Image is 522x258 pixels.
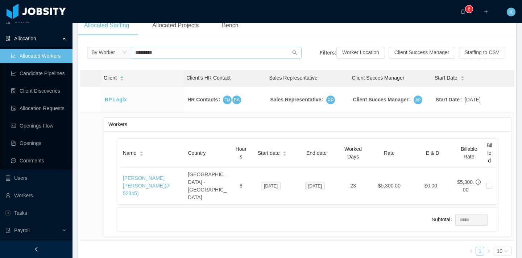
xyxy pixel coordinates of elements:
[457,178,474,194] div: $5,300.00
[11,84,67,98] a: icon: file-searchClient Discoveries
[140,153,144,155] i: icon: caret-down
[468,5,471,13] p: 6
[234,96,240,104] span: BA
[292,50,297,55] i: icon: search
[224,96,230,103] span: FM
[146,15,204,36] div: Allocated Projects
[14,36,36,41] span: Allocation
[465,96,481,104] span: [DATE]
[486,142,492,164] span: Billed
[108,118,507,131] div: Workers
[269,75,317,81] span: Sales Representative
[5,206,67,220] a: icon: profileTasks
[282,150,287,155] div: Sort
[186,75,231,81] span: Client’s HR Contact
[456,214,488,225] input: Subtotal
[120,78,124,80] i: icon: caret-down
[14,227,30,233] span: Payroll
[188,150,206,156] span: Country
[336,47,385,59] button: Worker Location
[509,8,513,16] span: K
[476,247,484,255] a: 1
[5,228,11,233] i: icon: file-protect
[105,97,127,102] a: BP Logix
[236,146,246,160] span: Hours
[504,249,508,254] i: icon: down
[460,78,464,80] i: icon: caret-down
[497,247,502,255] div: 10
[123,50,127,55] i: icon: down
[469,249,473,253] i: icon: left
[344,146,362,160] span: Worked Days
[91,47,115,58] div: By Worker
[11,153,67,168] a: icon: messageComments
[353,97,409,102] strong: Client Succes Manager
[436,97,460,102] strong: Start Date
[270,97,321,102] strong: Sales Representative
[460,9,465,14] i: icon: bell
[11,136,67,150] a: icon: file-textOpenings
[460,75,464,77] i: icon: caret-up
[432,217,455,222] label: Subtotal
[484,9,489,14] i: icon: plus
[11,101,67,116] a: icon: file-doneAllocation Requests
[123,149,136,157] span: Name
[120,75,124,77] i: icon: caret-up
[11,118,67,133] a: icon: idcardOpenings Flow
[187,97,218,102] strong: HR Contacts
[476,247,484,255] li: 1
[305,182,325,190] span: [DATE]
[435,74,457,82] span: Start Date
[306,150,327,156] span: End date
[339,168,368,204] td: 23
[283,150,287,153] i: icon: caret-up
[384,150,395,156] span: Rate
[123,175,170,196] a: [PERSON_NAME] [PERSON_NAME](J-52845)
[486,249,491,253] i: icon: right
[327,96,334,104] span: PP
[258,149,280,157] span: Start date
[104,74,117,82] span: Client
[389,47,455,59] button: Client Success Manager
[460,75,465,80] div: Sort
[5,171,67,185] a: icon: robotUsers
[459,47,505,59] button: Staffing to CSV
[426,150,439,156] span: E & D
[139,150,144,155] div: Sort
[368,168,411,204] td: $5,300.00
[11,49,67,63] a: icon: line-chartAllocated Workers
[261,182,281,190] span: [DATE]
[476,180,481,185] span: info-circle
[461,146,477,160] span: Billable Rate
[283,153,287,155] i: icon: caret-down
[140,150,144,153] i: icon: caret-up
[415,96,421,103] span: JIP
[185,168,232,204] td: [GEOGRAPHIC_DATA] - [GEOGRAPHIC_DATA]
[352,75,405,81] span: Client Succes Manager
[5,36,11,41] i: icon: solution
[424,183,437,189] span: $0.00
[216,15,244,36] div: Bench
[465,5,473,13] sup: 6
[120,75,124,80] div: Sort
[78,15,135,36] div: Allocated Staffing
[11,66,67,81] a: icon: line-chartCandidate Pipelines
[467,247,476,255] li: Previous Page
[5,188,67,203] a: icon: userWorkers
[319,49,336,55] strong: Filters:
[232,168,250,204] td: 8
[484,247,493,255] li: Next Page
